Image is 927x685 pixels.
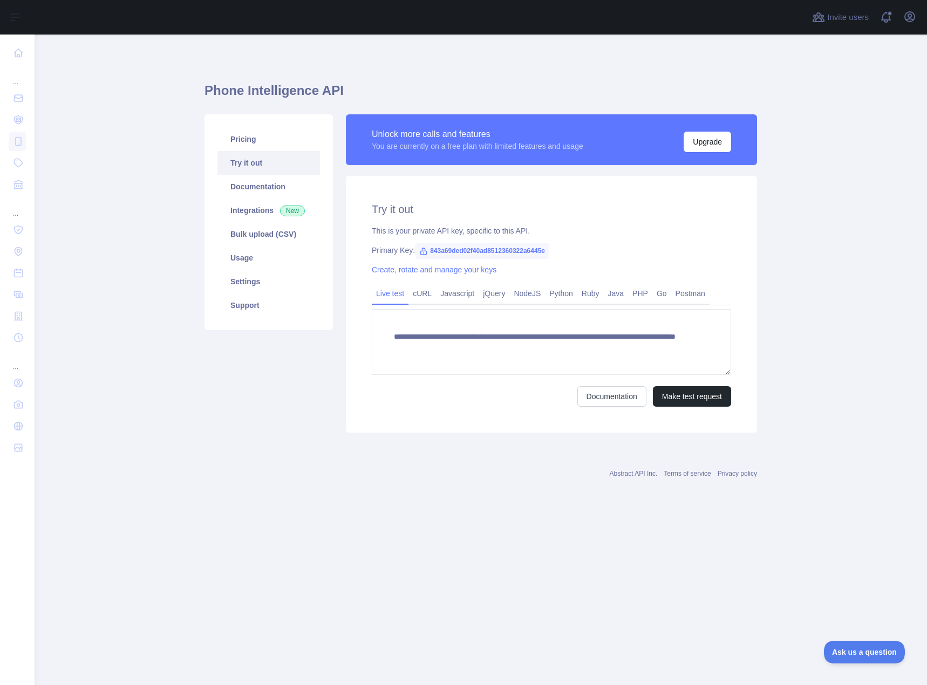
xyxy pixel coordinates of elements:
a: Usage [217,246,320,270]
button: Invite users [810,9,871,26]
a: Documentation [577,386,646,407]
a: Bulk upload (CSV) [217,222,320,246]
a: Javascript [436,285,479,302]
a: Go [652,285,671,302]
a: Create, rotate and manage your keys [372,265,496,274]
h1: Phone Intelligence API [205,82,757,108]
div: This is your private API key, specific to this API. [372,225,731,236]
a: Privacy policy [718,470,757,477]
a: Pricing [217,127,320,151]
div: Unlock more calls and features [372,128,583,141]
a: Documentation [217,175,320,198]
a: NodeJS [509,285,545,302]
h2: Try it out [372,202,731,217]
a: Python [545,285,577,302]
a: Support [217,293,320,317]
a: Java [604,285,629,302]
a: jQuery [479,285,509,302]
a: Live test [372,285,408,302]
a: Settings [217,270,320,293]
span: New [280,206,305,216]
a: Integrations New [217,198,320,222]
div: ... [9,196,26,218]
a: PHP [628,285,652,302]
a: Postman [671,285,710,302]
span: 843a69ded02f40ad8512360322a6445e [415,243,549,259]
button: Make test request [653,386,731,407]
a: Terms of service [664,470,711,477]
a: Abstract API Inc. [610,470,658,477]
a: cURL [408,285,436,302]
div: You are currently on a free plan with limited features and usage [372,141,583,152]
button: Upgrade [684,132,731,152]
div: ... [9,350,26,371]
a: Ruby [577,285,604,302]
span: Invite users [827,11,869,24]
iframe: Toggle Customer Support [824,641,905,663]
div: Primary Key: [372,245,731,256]
a: Try it out [217,151,320,175]
div: ... [9,65,26,86]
